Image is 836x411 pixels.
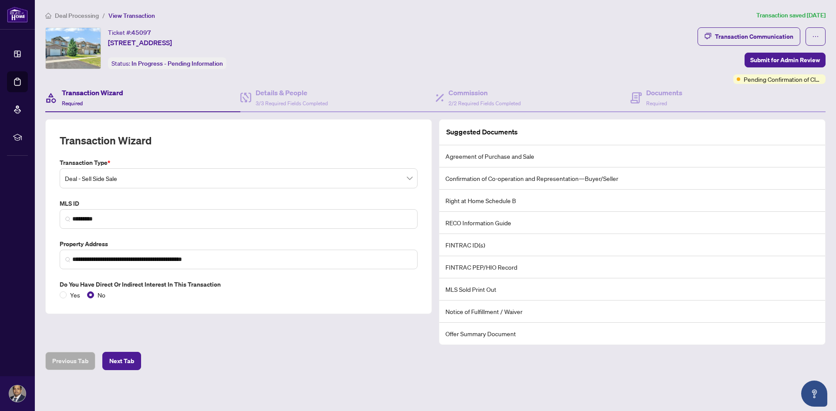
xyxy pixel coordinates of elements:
img: IMG-E12242992_1.jpg [46,28,101,69]
div: Ticket #: [108,27,151,37]
label: Property Address [60,239,418,249]
img: Profile Icon [9,385,26,402]
h4: Documents [646,87,682,98]
button: Open asap [801,381,827,407]
div: Transaction Communication [715,30,793,43]
li: FINTRAC PEP/HIO Record [439,256,825,278]
span: Required [62,100,83,107]
h4: Commission [448,87,521,98]
span: close-circle [407,217,412,222]
span: 45097 [131,29,151,37]
li: Offer Summary Document [439,323,825,344]
span: Deal - Sell Side Sale [65,170,412,187]
span: Next Tab [109,354,134,368]
button: Submit for Admin Review [745,53,826,67]
article: Transaction saved [DATE] [756,10,826,20]
button: Transaction Communication [698,27,800,46]
li: MLS Sold Print Out [439,278,825,301]
article: Suggested Documents [446,127,518,137]
button: Next Tab [102,352,141,370]
li: FINTRAC ID(s) [439,234,825,256]
span: Pending Confirmation of Closing [744,74,822,84]
h4: Transaction Wizard [62,87,123,98]
h4: Details & People [256,87,328,98]
li: / [102,10,105,20]
h2: Transaction Wizard [60,134,152,147]
span: home [45,13,51,19]
span: close-circle [407,176,412,181]
span: Deal Processing [55,12,99,20]
li: Confirmation of Co-operation and Representation—Buyer/Seller [439,167,825,190]
img: search_icon [65,217,71,222]
span: In Progress - Pending Information [131,60,223,67]
li: Agreement of Purchase and Sale [439,145,825,167]
li: RECO Information Guide [439,212,825,234]
span: 3/3 Required Fields Completed [256,100,328,107]
span: [STREET_ADDRESS] [108,37,172,48]
li: Notice of Fulfillment / Waiver [439,301,825,323]
span: ellipsis [812,33,819,40]
span: No [94,290,109,300]
img: logo [7,7,28,23]
span: 2/2 Required Fields Completed [448,100,521,107]
span: View Transaction [108,12,155,20]
button: Previous Tab [45,352,95,370]
span: Yes [67,290,84,300]
img: search_icon [65,257,71,262]
span: Required [646,100,667,107]
div: Status: [108,57,226,69]
label: MLS ID [60,199,418,208]
span: Submit for Admin Review [750,53,820,67]
li: Right at Home Schedule B [439,190,825,212]
label: Do you have direct or indirect interest in this transaction [60,280,418,289]
label: Transaction Type [60,158,418,167]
